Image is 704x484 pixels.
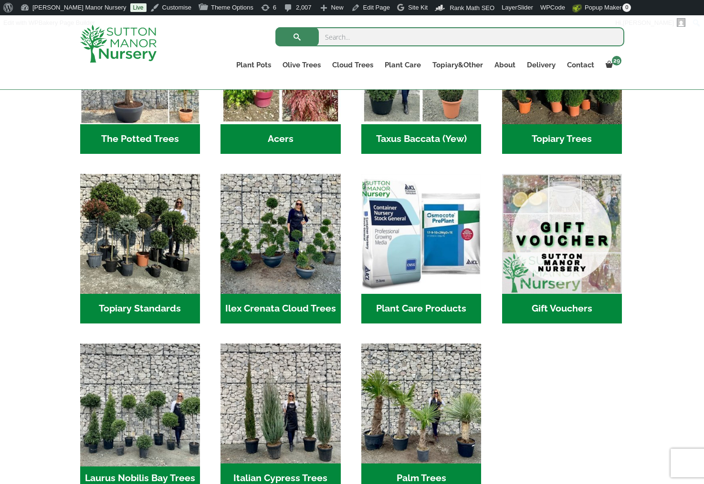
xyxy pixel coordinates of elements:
[502,124,622,154] h2: Topiary Trees
[379,58,427,72] a: Plant Care
[80,294,200,323] h2: Topiary Standards
[221,174,340,323] a: Visit product category Ilex Crenata Cloud Trees
[80,25,157,63] img: logo
[80,174,200,323] a: Visit product category Topiary Standards
[277,58,326,72] a: Olive Trees
[361,174,481,323] a: Visit product category Plant Care Products
[275,27,624,46] input: Search...
[623,19,674,26] span: [PERSON_NAME]
[80,174,200,294] img: Home - IMG 5223
[502,294,622,323] h2: Gift Vouchers
[326,58,379,72] a: Cloud Trees
[408,4,428,11] span: Site Kit
[612,15,689,31] a: Hi,
[221,294,340,323] h2: Ilex Crenata Cloud Trees
[561,58,600,72] a: Contact
[612,56,621,65] span: 29
[600,58,624,72] a: 29
[502,174,622,323] a: Visit product category Gift Vouchers
[221,124,340,154] h2: Acers
[130,3,147,12] a: Live
[221,174,340,294] img: Home - 9CE163CB 973F 4905 8AD5 A9A890F87D43
[231,58,277,72] a: Plant Pots
[80,124,200,154] h2: The Potted Trees
[622,3,631,12] span: 0
[361,174,481,294] img: Home - food and soil
[427,58,489,72] a: Topiary&Other
[450,4,494,11] span: Rank Math SEO
[361,344,481,463] img: Home - 8A9CB1CE 8400 44EF 8A07 A93B8012FD3E
[502,174,622,294] img: Home - MAIN
[77,340,203,466] img: Home - IMG 5945
[221,344,340,463] img: Home - IMG 5949
[521,58,561,72] a: Delivery
[361,124,481,154] h2: Taxus Baccata (Yew)
[361,294,481,323] h2: Plant Care Products
[489,58,521,72] a: About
